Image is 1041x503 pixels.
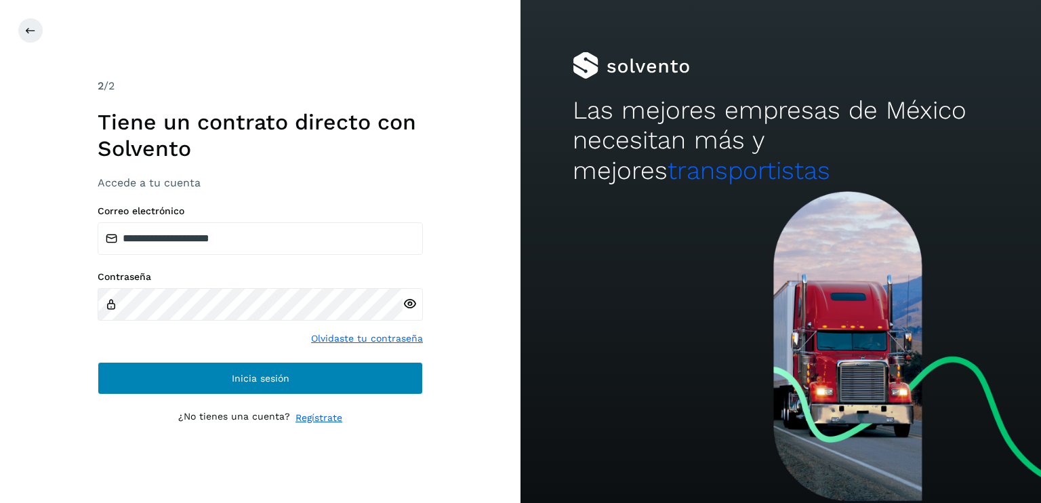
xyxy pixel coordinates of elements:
span: transportistas [668,156,830,185]
div: /2 [98,78,423,94]
h2: Las mejores empresas de México necesitan más y mejores [573,96,989,186]
a: Olvidaste tu contraseña [311,331,423,346]
label: Correo electrónico [98,205,423,217]
span: Inicia sesión [232,374,289,383]
span: 2 [98,79,104,92]
button: Inicia sesión [98,362,423,395]
h3: Accede a tu cuenta [98,176,423,189]
p: ¿No tienes una cuenta? [178,411,290,425]
h1: Tiene un contrato directo con Solvento [98,109,423,161]
a: Regístrate [295,411,342,425]
label: Contraseña [98,271,423,283]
